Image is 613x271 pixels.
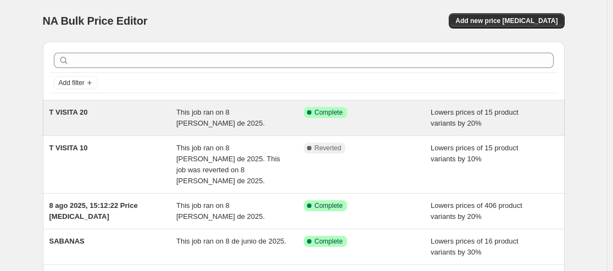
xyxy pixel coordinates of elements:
[431,237,519,256] span: Lowers prices of 16 product variants by 30%
[49,108,88,116] span: T VISITA 20
[176,201,265,221] span: This job ran on 8 [PERSON_NAME] de 2025.
[315,144,342,153] span: Reverted
[176,144,280,185] span: This job ran on 8 [PERSON_NAME] de 2025. This job was reverted on 8 [PERSON_NAME] de 2025.
[449,13,564,29] button: Add new price [MEDICAL_DATA]
[49,237,85,245] span: SABANAS
[315,237,343,246] span: Complete
[315,201,343,210] span: Complete
[176,237,286,245] span: This job ran on 8 de junio de 2025.
[43,15,148,27] span: NA Bulk Price Editor
[455,16,558,25] span: Add new price [MEDICAL_DATA]
[176,108,265,127] span: This job ran on 8 [PERSON_NAME] de 2025.
[49,144,88,152] span: T VISITA 10
[315,108,343,117] span: Complete
[431,201,522,221] span: Lowers prices of 406 product variants by 20%
[49,201,138,221] span: 8 ago 2025, 15:12:22 Price [MEDICAL_DATA]
[431,144,519,163] span: Lowers prices of 15 product variants by 10%
[54,76,98,89] button: Add filter
[59,78,85,87] span: Add filter
[431,108,519,127] span: Lowers prices of 15 product variants by 20%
